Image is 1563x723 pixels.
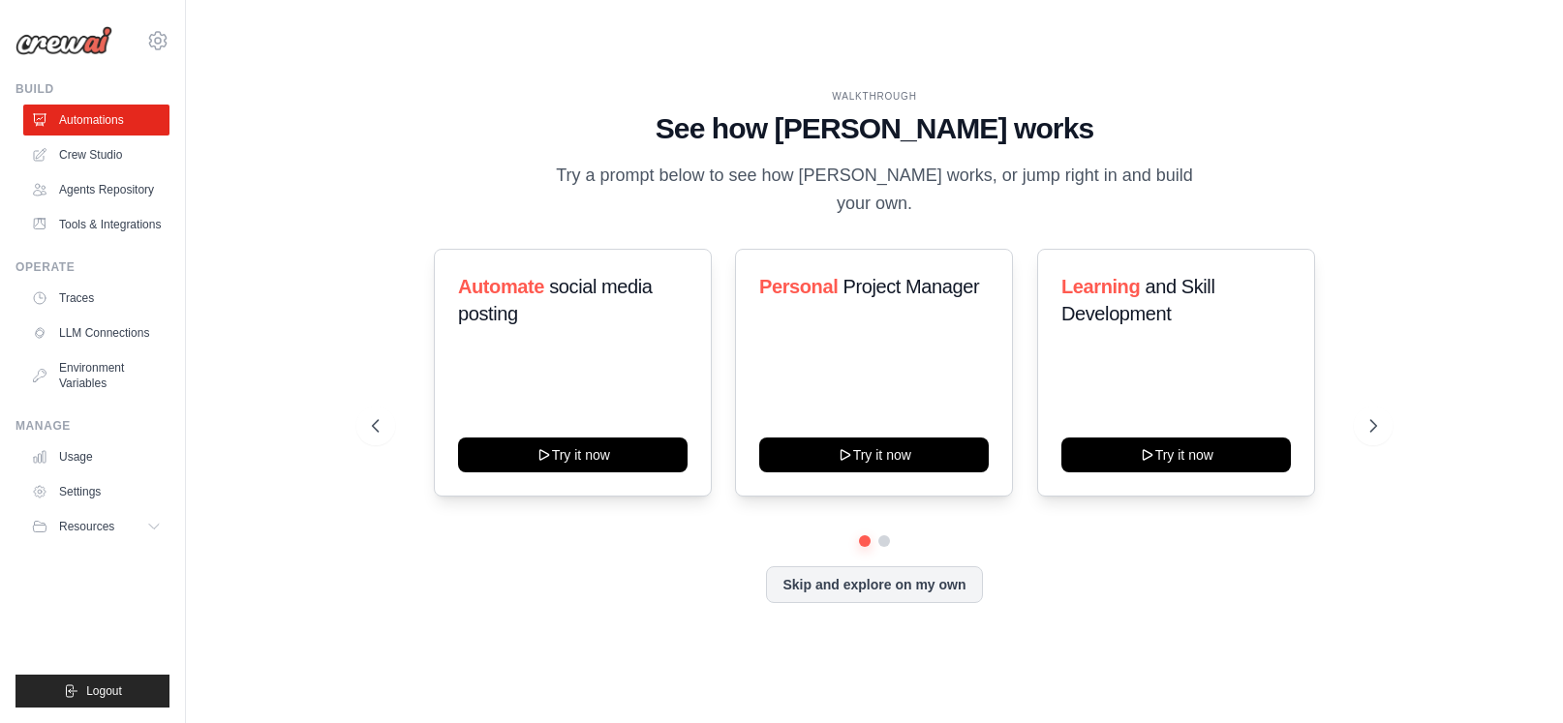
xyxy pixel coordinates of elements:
h1: See how [PERSON_NAME] works [372,111,1377,146]
div: Manage [15,418,169,434]
span: Automate [458,276,544,297]
a: Traces [23,283,169,314]
div: Build [15,81,169,97]
a: Environment Variables [23,352,169,399]
div: WALKTHROUGH [372,89,1377,104]
button: Resources [23,511,169,542]
div: Operate [15,259,169,275]
a: Crew Studio [23,139,169,170]
p: Try a prompt below to see how [PERSON_NAME] works, or jump right in and build your own. [549,162,1200,219]
img: Logo [15,26,112,55]
span: Learning [1061,276,1140,297]
span: Logout [86,683,122,699]
span: Personal [759,276,838,297]
span: social media posting [458,276,653,324]
button: Skip and explore on my own [766,566,982,603]
span: Project Manager [843,276,980,297]
button: Try it now [458,437,688,472]
button: Try it now [1061,437,1291,472]
a: Usage [23,441,169,472]
span: and Skill Development [1061,276,1214,324]
button: Try it now [759,437,989,472]
a: Agents Repository [23,174,169,205]
a: Settings [23,476,169,507]
span: Resources [59,519,114,534]
a: Automations [23,105,169,136]
iframe: Chat Widget [1466,630,1563,723]
a: LLM Connections [23,317,169,348]
a: Tools & Integrations [23,209,169,240]
button: Logout [15,675,169,708]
